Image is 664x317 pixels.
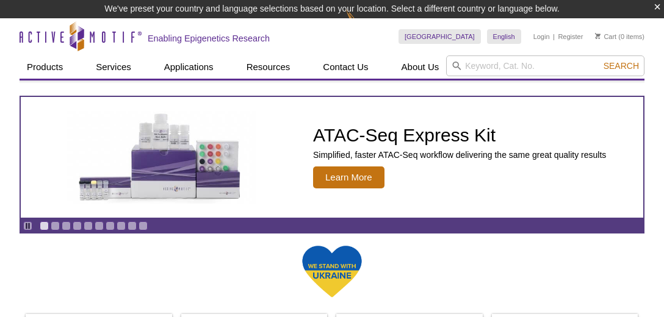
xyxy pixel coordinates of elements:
a: English [487,29,521,44]
a: Go to slide 5 [84,221,93,230]
span: Learn More [313,166,384,188]
a: Toggle autoplay [23,221,32,230]
img: We Stand With Ukraine [301,244,363,299]
a: ATAC-Seq Express Kit ATAC-Seq Express Kit Simplified, faster ATAC-Seq workflow delivering the sam... [21,97,643,218]
h2: ATAC-Seq Express Kit [313,126,606,144]
a: Register [558,32,583,41]
a: Go to slide 2 [51,221,60,230]
span: Search [604,61,639,71]
a: Go to slide 4 [73,221,82,230]
a: Contact Us [316,55,375,79]
a: Login [533,32,550,41]
a: Go to slide 6 [95,221,104,230]
a: Go to slide 9 [128,221,137,230]
a: About Us [394,55,447,79]
a: [GEOGRAPHIC_DATA] [399,29,481,44]
li: (0 items) [595,29,644,44]
a: Cart [595,32,616,41]
a: Go to slide 10 [139,221,148,230]
img: Your Cart [595,33,601,39]
img: Change Here [346,9,378,38]
a: Resources [239,55,298,79]
a: Go to slide 7 [106,221,115,230]
a: Products [20,55,70,79]
input: Keyword, Cat. No. [446,55,644,76]
li: | [553,29,555,44]
button: Search [600,60,643,71]
a: Applications [157,55,221,79]
img: ATAC-Seq Express Kit [60,111,262,204]
a: Services [88,55,139,79]
p: Simplified, faster ATAC-Seq workflow delivering the same great quality results [313,149,606,160]
a: Go to slide 1 [40,221,49,230]
a: Go to slide 3 [62,221,71,230]
h2: Enabling Epigenetics Research [148,33,270,44]
a: Go to slide 8 [117,221,126,230]
article: ATAC-Seq Express Kit [21,97,643,218]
